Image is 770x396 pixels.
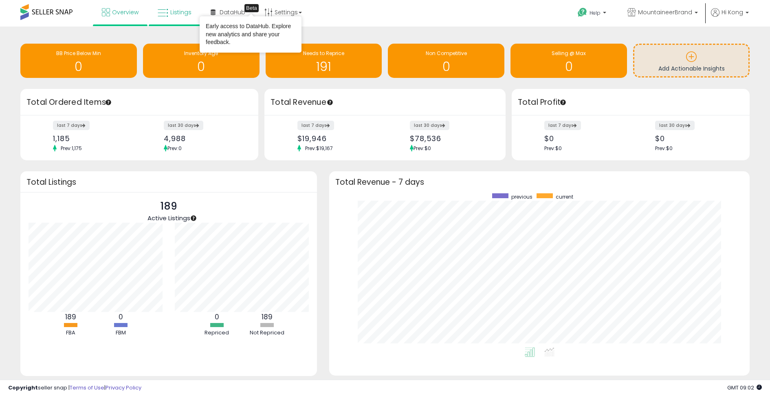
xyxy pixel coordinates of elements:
[147,60,255,73] h1: 0
[727,384,762,392] span: 2025-09-7 09:02 GMT
[297,121,334,130] label: last 7 days
[164,121,203,130] label: last 30 days
[170,8,191,16] span: Listings
[190,215,197,222] div: Tooltip anchor
[53,121,90,130] label: last 7 days
[297,134,379,143] div: $19,946
[192,329,241,337] div: Repriced
[57,145,86,152] span: Prev: 1,175
[655,145,673,152] span: Prev: $0
[655,134,735,143] div: $0
[147,214,190,222] span: Active Listings
[244,4,259,12] div: Tooltip anchor
[270,60,378,73] h1: 191
[26,97,252,108] h3: Total Ordered Items
[8,384,141,392] div: seller snap | |
[426,50,467,57] span: Non Competitive
[638,8,692,16] span: MountaineerBrand
[184,50,218,57] span: Inventory Age
[8,384,38,392] strong: Copyright
[167,145,182,152] span: Prev: 0
[20,44,137,78] a: BB Price Below Min 0
[164,134,244,143] div: 4,988
[711,8,749,27] a: Hi Kong
[410,134,491,143] div: $78,536
[410,121,449,130] label: last 30 days
[105,99,112,106] div: Tooltip anchor
[388,44,504,78] a: Non Competitive 0
[515,60,623,73] h1: 0
[53,134,133,143] div: 1,185
[634,45,748,76] a: Add Actionable Insights
[301,145,337,152] span: Prev: $19,167
[26,179,311,185] h3: Total Listings
[510,44,627,78] a: Selling @ Max 0
[70,384,104,392] a: Terms of Use
[559,99,567,106] div: Tooltip anchor
[544,134,625,143] div: $0
[326,99,334,106] div: Tooltip anchor
[65,312,76,322] b: 189
[147,199,190,214] p: 189
[658,64,725,73] span: Add Actionable Insights
[271,97,499,108] h3: Total Revenue
[56,50,101,57] span: BB Price Below Min
[119,312,123,322] b: 0
[106,384,141,392] a: Privacy Policy
[262,312,273,322] b: 189
[511,193,532,200] span: previous
[544,121,581,130] label: last 7 days
[266,44,382,78] a: Needs to Reprice 191
[335,179,744,185] h3: Total Revenue - 7 days
[590,9,601,16] span: Help
[206,22,295,46] div: Early access to DataHub. Explore new analytics and share your feedback.
[303,50,344,57] span: Needs to Reprice
[414,145,431,152] span: Prev: $0
[46,329,95,337] div: FBA
[722,8,743,16] span: Hi Kong
[655,121,695,130] label: last 30 days
[392,60,500,73] h1: 0
[143,44,260,78] a: Inventory Age 0
[242,329,291,337] div: Not Repriced
[571,1,614,27] a: Help
[556,193,573,200] span: current
[552,50,586,57] span: Selling @ Max
[112,8,139,16] span: Overview
[220,8,245,16] span: DataHub
[577,7,587,18] i: Get Help
[544,145,562,152] span: Prev: $0
[96,329,145,337] div: FBM
[24,60,133,73] h1: 0
[518,97,744,108] h3: Total Profit
[215,312,219,322] b: 0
